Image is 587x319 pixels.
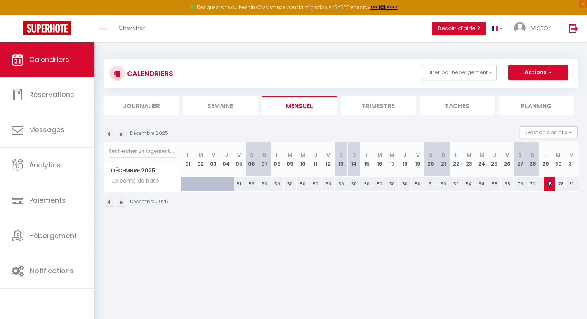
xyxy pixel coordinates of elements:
[220,142,233,177] th: 04
[125,65,173,82] h3: CALENDRIERS
[420,96,495,115] li: Tâches
[370,4,398,10] a: >>> ICI <<<<
[271,142,284,177] th: 08
[211,152,216,159] abbr: M
[429,152,432,159] abbr: S
[347,142,360,177] th: 14
[412,177,424,191] div: 50
[403,152,406,159] abbr: J
[118,24,145,32] span: Chercher
[233,142,245,177] th: 05
[412,142,424,177] th: 19
[390,152,394,159] abbr: M
[347,177,360,191] div: 50
[194,142,207,177] th: 02
[29,195,66,205] span: Paiements
[300,152,305,159] abbr: M
[450,177,463,191] div: 50
[288,152,292,159] abbr: M
[508,15,561,42] a: ... Victor
[262,96,337,115] li: Mensuel
[29,125,64,134] span: Messages
[207,142,220,177] th: 03
[225,152,228,159] abbr: J
[23,21,71,35] img: Super Booking
[250,152,254,159] abbr: S
[29,90,74,99] span: Réservations
[104,96,179,115] li: Journalier
[416,152,420,159] abbr: V
[245,177,258,191] div: 53
[441,152,445,159] abbr: D
[341,96,416,115] li: Trimestre
[105,177,161,185] span: Le camp de base
[183,96,258,115] li: Semaine
[29,55,69,64] span: Calendriers
[314,152,317,159] abbr: J
[29,231,77,240] span: Hébergement
[326,152,330,159] abbr: V
[424,177,437,191] div: 51
[271,177,284,191] div: 50
[360,142,373,177] th: 15
[322,177,335,191] div: 50
[373,177,386,191] div: 50
[399,177,412,191] div: 50
[187,152,189,159] abbr: L
[322,142,335,177] th: 12
[399,142,412,177] th: 18
[276,152,278,159] abbr: L
[262,152,266,159] abbr: D
[366,152,368,159] abbr: L
[432,22,486,35] button: Besoin d'aide ?
[373,142,386,177] th: 16
[284,142,297,177] th: 09
[335,177,347,191] div: 50
[450,142,463,177] th: 22
[377,152,382,159] abbr: M
[104,165,181,176] span: Décembre 2025
[422,65,497,80] button: Filtrer par hébergement
[130,130,168,137] p: Décembre 2025
[284,177,297,191] div: 50
[258,142,271,177] th: 07
[309,177,322,191] div: 50
[335,142,347,177] th: 13
[386,177,399,191] div: 50
[233,177,245,191] div: 51
[30,266,74,276] span: Notifications
[309,142,322,177] th: 11
[297,177,309,191] div: 50
[258,177,271,191] div: 50
[198,152,203,159] abbr: M
[297,142,309,177] th: 10
[130,198,168,205] p: Décembre 2025
[339,152,343,159] abbr: S
[437,177,450,191] div: 50
[360,177,373,191] div: 50
[108,144,177,158] input: Rechercher un logement...
[437,142,450,177] th: 21
[29,160,61,170] span: Analytics
[245,142,258,177] th: 06
[113,15,151,42] a: Chercher
[182,142,195,177] th: 01
[352,152,356,159] abbr: D
[386,142,399,177] th: 17
[424,142,437,177] th: 20
[237,152,241,159] abbr: V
